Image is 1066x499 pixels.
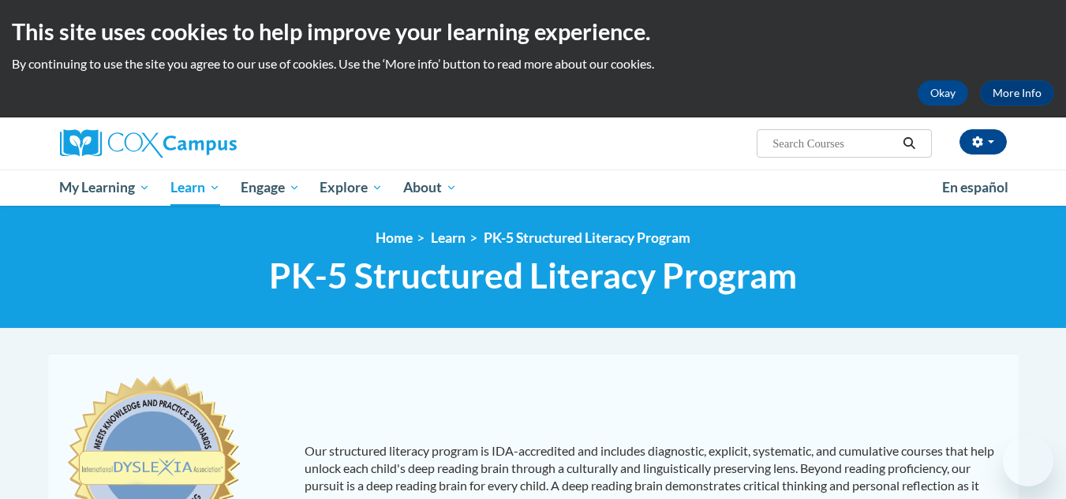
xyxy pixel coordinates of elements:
iframe: Button to launch messaging window [1003,436,1053,486]
div: Main menu [36,169,1030,206]
a: Home [376,229,413,246]
span: About [403,178,457,197]
button: Search [897,134,921,153]
a: Cox Campus [60,129,360,158]
input: Search Courses [771,134,897,153]
a: En español [932,171,1019,204]
a: Learn [160,169,230,206]
button: Account Settings [959,129,1007,155]
a: More Info [980,80,1054,106]
p: By continuing to use the site you agree to our use of cookies. Use the ‘More info’ button to read... [12,55,1054,73]
span: My Learning [59,178,150,197]
a: About [393,169,467,206]
img: Cox Campus [60,129,237,158]
a: Explore [309,169,393,206]
a: PK-5 Structured Literacy Program [484,229,690,246]
span: Learn [170,178,220,197]
a: Learn [431,229,466,246]
span: Engage [241,178,300,197]
a: My Learning [50,169,161,206]
span: Explore [320,178,383,197]
button: Okay [918,80,968,106]
a: Engage [230,169,310,206]
h2: This site uses cookies to help improve your learning experience. [12,16,1054,47]
span: En español [942,179,1008,196]
span: PK-5 Structured Literacy Program [269,255,797,296]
